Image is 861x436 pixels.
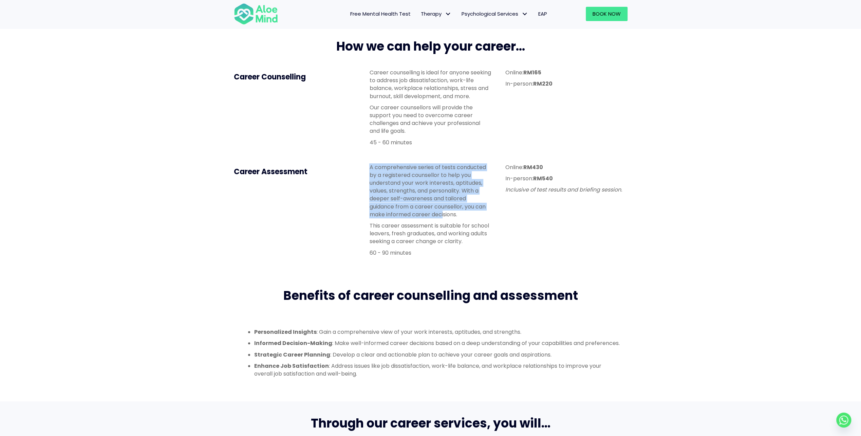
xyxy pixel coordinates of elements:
[523,163,543,171] strong: RM430
[254,328,317,336] strong: Personalized Insights
[350,10,411,17] span: Free Mental Health Test
[456,7,533,21] a: Psychological ServicesPsychological Services: submenu
[586,7,628,21] a: Book Now
[505,186,622,194] em: Inclusive of test results and briefing session.
[254,351,621,359] li: : Develop a clear and actionable plan to achieve your career goals and aspirations.
[520,9,530,19] span: Psychological Services: submenu
[443,9,453,19] span: Therapy: submenu
[505,69,627,76] p: Online:
[234,167,356,177] h4: Career Assessment
[533,175,553,182] strong: RM540
[593,10,621,17] span: Book Now
[254,339,621,347] li: : Make well-informed career decisions based on a deep understanding of your capabilities and pref...
[311,415,550,432] span: Through our career services, you will...
[369,69,491,100] p: Career counselling is ideal for anyone seeking to address job dissatisfaction, work-life balance,...
[234,3,278,25] img: Aloe mind Logo
[369,222,491,246] p: This career assessment is suitable for school leavers, fresh graduates, and working adults seekin...
[369,104,491,135] p: Our career counsellors will provide the support you need to overcome career challenges and achiev...
[533,80,552,88] strong: RM220
[505,163,627,171] p: Online:
[369,163,491,218] p: A comprehensive series of tests conducted by a registered counsellor to help you understand your ...
[254,328,621,336] li: : Gain a comprehensive view of your work interests, aptitudes, and strengths.
[234,72,356,83] h4: Career Counselling
[254,362,329,370] strong: Enhance Job Satisfaction
[254,339,332,347] strong: Informed Decision-Making
[538,10,547,17] span: EAP
[505,175,627,182] p: In-person:
[254,351,330,359] strong: Strategic Career Planning
[336,38,525,55] span: How we can help your career...
[287,7,552,21] nav: Menu
[369,249,491,257] p: 60 - 90 minutes
[254,362,621,378] li: : Address issues like job dissatisfaction, work-life balance, and workplace relationships to impr...
[505,80,627,88] p: In-person:
[523,69,541,76] strong: RM165
[462,10,528,17] span: Psychological Services
[533,7,552,21] a: EAP
[283,287,578,304] span: Benefits of career counselling and assessment
[836,413,851,428] a: Whatsapp
[369,139,491,146] p: 45 - 60 minutes
[421,10,451,17] span: Therapy
[345,7,416,21] a: Free Mental Health Test
[416,7,456,21] a: TherapyTherapy: submenu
